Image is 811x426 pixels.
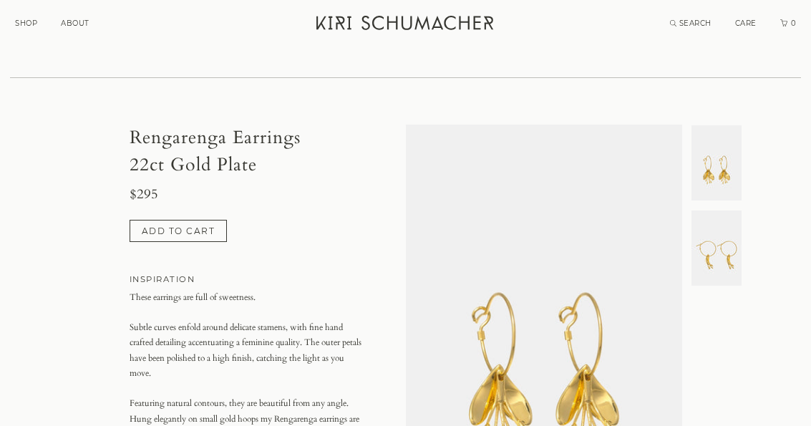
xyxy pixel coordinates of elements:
a: Search [670,19,712,28]
a: Kiri Schumacher Home [308,7,505,43]
p: These earrings are full of sweetness. [130,290,361,306]
a: Cart [780,19,797,28]
img: undefined [691,210,742,286]
img: undefined [691,125,742,200]
a: ABOUT [61,19,89,28]
h4: INSPIRATION [130,272,361,287]
a: CARE [735,19,757,28]
a: SHOP [15,19,37,28]
h3: $295 [130,187,361,203]
span: SEARCH [679,19,712,28]
h1: Rengarenga Earrings 22ct Gold Plate [130,125,361,178]
span: 0 [790,19,797,28]
p: Subtle curves enfold around delicate stamens, with fine hand crafted detailing accentuating a fem... [130,320,361,382]
button: ADD TO CART [130,220,228,243]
